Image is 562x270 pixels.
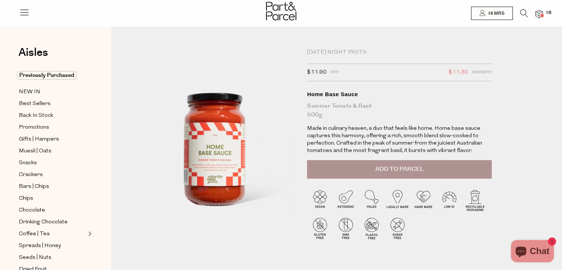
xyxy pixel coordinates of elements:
[330,68,339,77] span: RRP
[359,187,385,213] img: P_P-ICONS-Live_Bec_V11_Paleo.svg
[19,217,86,227] a: Drinking Chocolate
[19,229,86,239] a: Coffee | Tea
[19,171,43,179] span: Crackers
[19,242,61,250] span: Spreads | Honey
[487,10,504,17] span: Hi Mrs
[535,10,543,18] a: 18
[333,187,359,213] img: P_P-ICONS-Live_Bec_V11_Ketogenic.svg
[307,68,327,77] span: $11.90
[17,71,76,80] span: Previously Purchased
[449,68,468,77] span: $11.30
[19,99,51,108] span: Best Sellers
[133,49,296,241] img: Home Base Sauce
[411,187,436,213] img: P_P-ICONS-Live_Bec_V11_Handmade.svg
[19,182,49,191] span: Bars | Chips
[19,147,51,156] span: Muesli | Oats
[462,187,488,213] img: P_P-ICONS-Live_Bec_V11_Recyclable_Packaging.svg
[19,218,68,227] span: Drinking Chocolate
[19,158,86,168] a: Snacks
[86,229,92,238] button: Expand/Collapse Coffee | Tea
[307,125,492,155] p: Made in culinary heaven, a duo that feels like home. Home base sauce captures this harmony, offer...
[19,123,49,132] span: Promotions
[385,187,411,213] img: P_P-ICONS-Live_Bec_V11_Locally_Made_2.svg
[19,182,86,191] a: Bars | Chips
[19,170,86,179] a: Crackers
[19,253,86,262] a: Seeds | Nuts
[18,47,48,65] a: Aisles
[19,146,86,156] a: Muesli | Oats
[19,194,86,203] a: Chips
[509,240,556,264] inbox-online-store-chat: Shopify online store chat
[471,7,513,20] a: Hi Mrs
[19,99,86,108] a: Best Sellers
[333,215,359,241] img: P_P-ICONS-Live_Bec_V11_GMO_Free.svg
[307,91,492,98] div: Home Base Sauce
[359,215,385,241] img: P_P-ICONS-Live_Bec_V11_Plastic_Free.svg
[19,194,33,203] span: Chips
[18,44,48,61] span: Aisles
[307,102,492,119] div: Summer Tomato & Basil 500g
[19,123,86,132] a: Promotions
[19,88,40,97] span: NEW IN
[19,230,50,239] span: Coffee | Tea
[19,241,86,250] a: Spreads | Honey
[19,135,86,144] a: Gifts | Hampers
[19,111,86,120] a: Back In Stock
[307,187,333,213] img: P_P-ICONS-Live_Bec_V11_Vegan.svg
[385,215,411,241] img: P_P-ICONS-Live_Bec_V11_Sugar_Free.svg
[307,215,333,241] img: P_P-ICONS-Live_Bec_V11_Gluten_Free.svg
[19,206,45,215] span: Chocolate
[307,160,492,179] button: Add to Parcel
[19,206,86,215] a: Chocolate
[19,111,53,120] span: Back In Stock
[436,187,462,213] img: P_P-ICONS-Live_Bec_V11_Low_Gi.svg
[19,87,86,97] a: NEW IN
[472,68,492,77] span: Members
[307,49,492,56] div: [DATE] Night Pasta
[19,253,51,262] span: Seeds | Nuts
[19,71,86,80] a: Previously Purchased
[19,135,59,144] span: Gifts | Hampers
[375,165,424,173] span: Add to Parcel
[266,2,296,20] img: Part&Parcel
[19,159,37,168] span: Snacks
[544,10,553,16] span: 18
